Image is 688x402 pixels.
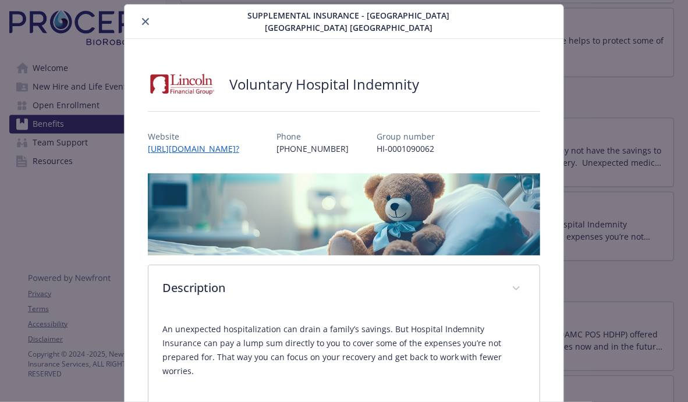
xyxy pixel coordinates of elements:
p: Group number [377,130,435,143]
span: Supplemental Insurance - [GEOGRAPHIC_DATA] [GEOGRAPHIC_DATA] [GEOGRAPHIC_DATA] [219,9,477,34]
p: HI-0001090062 [377,143,435,155]
p: Website [148,130,249,143]
div: Description [148,265,540,313]
a: [URL][DOMAIN_NAME]? [148,143,249,154]
p: Description [162,279,498,297]
p: An unexpected hospitalization can drain a family’s savings. But Hospital Indemnity Insurance can ... [162,322,526,378]
button: close [139,15,153,29]
img: Lincoln Financial Group [148,67,218,102]
p: Phone [276,130,349,143]
h2: Voluntary Hospital Indemnity [229,74,419,94]
p: [PHONE_NUMBER] [276,143,349,155]
img: banner [148,173,540,255]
